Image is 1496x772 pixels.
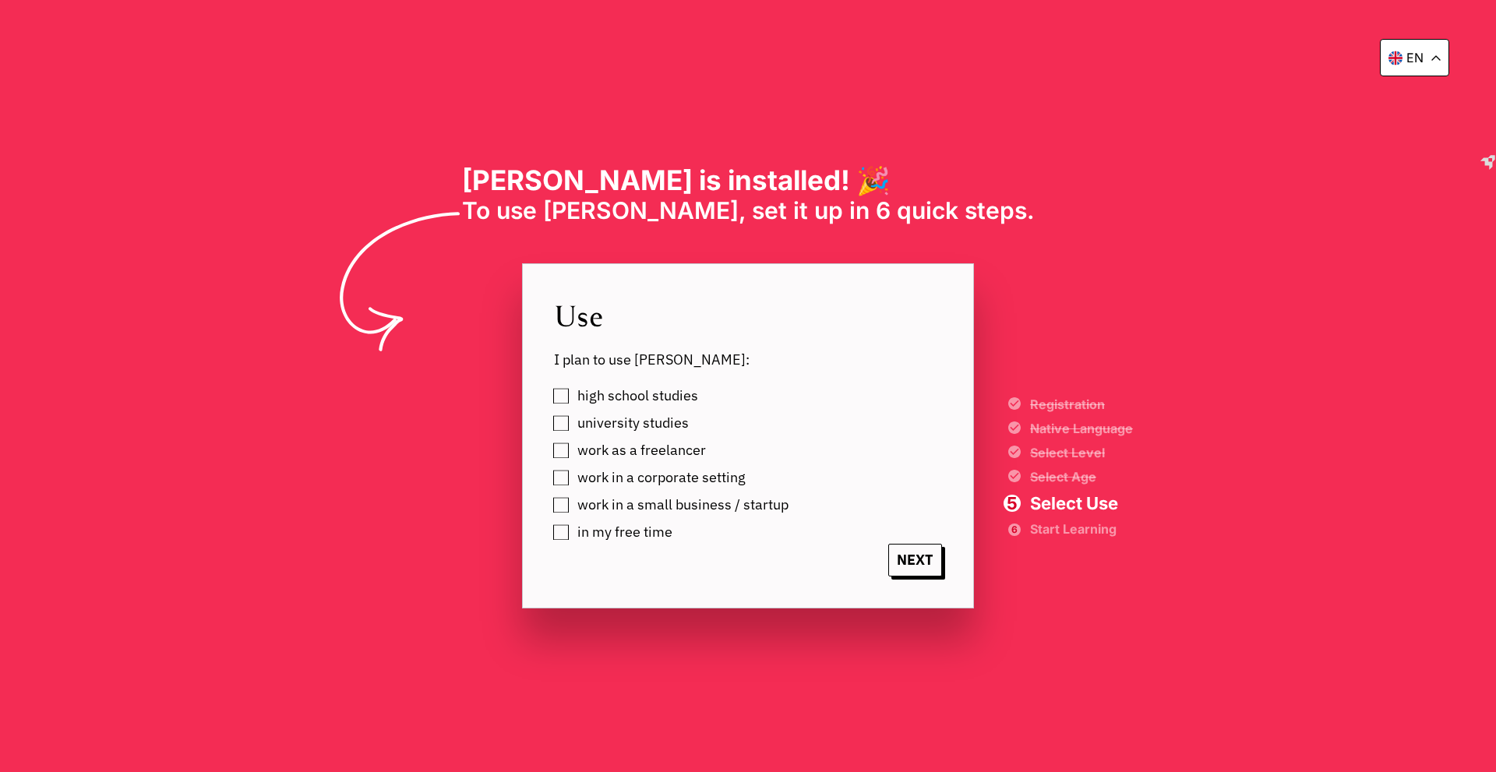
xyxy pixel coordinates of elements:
span: I plan to use [PERSON_NAME]: [554,351,942,368]
span: Registration [1030,398,1133,411]
p: en [1406,50,1424,65]
span: in my free time [577,524,672,540]
span: Select Level [1030,446,1133,459]
span: Use [554,295,942,335]
span: work as a freelancer [577,442,706,458]
span: university studies [577,415,689,431]
span: Select Use [1030,495,1133,512]
span: Native Language [1030,422,1133,435]
h1: [PERSON_NAME] is installed! 🎉 [462,164,1035,196]
span: To use [PERSON_NAME], set it up in 6 quick steps. [462,196,1035,224]
span: work in a small business / startup [577,497,789,513]
span: high school studies [577,388,698,404]
span: Start Learning [1030,523,1133,534]
span: Select Age [1030,471,1133,483]
span: work in a corporate setting [577,470,746,485]
span: NEXT [888,544,942,576]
